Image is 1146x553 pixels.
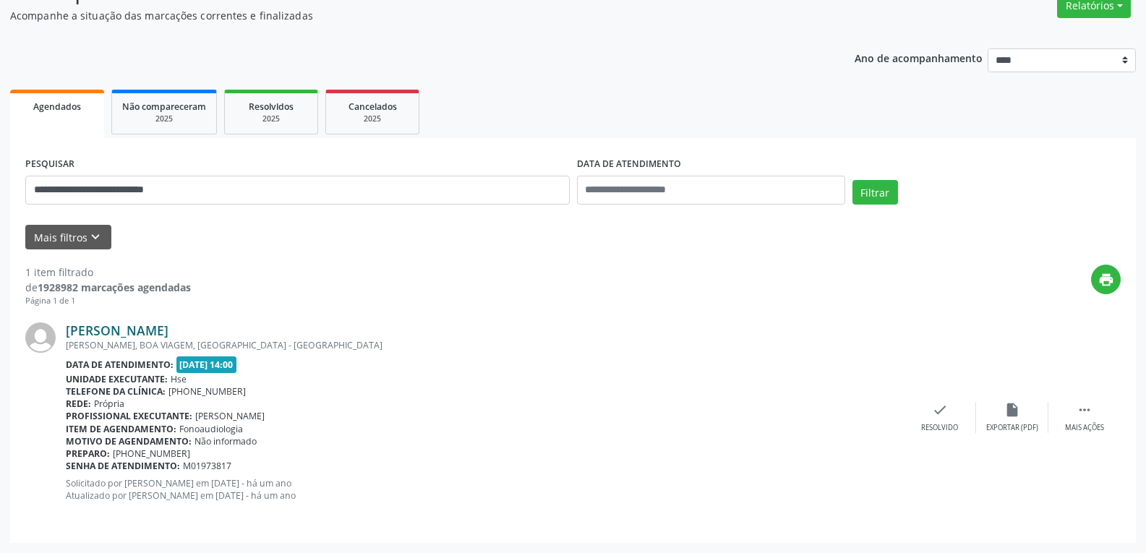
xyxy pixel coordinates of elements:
[66,398,91,410] b: Rede:
[852,180,898,205] button: Filtrar
[25,153,74,176] label: PESQUISAR
[168,385,246,398] span: [PHONE_NUMBER]
[855,48,983,67] p: Ano de acompanhamento
[94,398,124,410] span: Própria
[113,447,190,460] span: [PHONE_NUMBER]
[87,229,103,245] i: keyboard_arrow_down
[66,435,192,447] b: Motivo de agendamento:
[194,435,257,447] span: Não informado
[986,423,1038,433] div: Exportar (PDF)
[122,113,206,124] div: 2025
[235,113,307,124] div: 2025
[249,100,294,113] span: Resolvidos
[66,339,904,351] div: [PERSON_NAME], BOA VIAGEM, [GEOGRAPHIC_DATA] - [GEOGRAPHIC_DATA]
[577,153,681,176] label: DATA DE ATENDIMENTO
[66,460,180,472] b: Senha de atendimento:
[25,225,111,250] button: Mais filtroskeyboard_arrow_down
[66,447,110,460] b: Preparo:
[25,280,191,295] div: de
[38,280,191,294] strong: 1928982 marcações agendadas
[171,373,187,385] span: Hse
[66,359,174,371] b: Data de atendimento:
[195,410,265,422] span: [PERSON_NAME]
[348,100,397,113] span: Cancelados
[122,100,206,113] span: Não compareceram
[66,322,168,338] a: [PERSON_NAME]
[25,265,191,280] div: 1 item filtrado
[183,460,231,472] span: M01973817
[10,8,798,23] p: Acompanhe a situação das marcações correntes e finalizadas
[336,113,409,124] div: 2025
[66,423,176,435] b: Item de agendamento:
[1098,272,1114,288] i: print
[921,423,958,433] div: Resolvido
[932,402,948,418] i: check
[33,100,81,113] span: Agendados
[25,295,191,307] div: Página 1 de 1
[66,385,166,398] b: Telefone da clínica:
[66,477,904,502] p: Solicitado por [PERSON_NAME] em [DATE] - há um ano Atualizado por [PERSON_NAME] em [DATE] - há um...
[66,410,192,422] b: Profissional executante:
[179,423,243,435] span: Fonoaudiologia
[176,356,237,373] span: [DATE] 14:00
[1077,402,1092,418] i: 
[25,322,56,353] img: img
[1091,265,1121,294] button: print
[1065,423,1104,433] div: Mais ações
[1004,402,1020,418] i: insert_drive_file
[66,373,168,385] b: Unidade executante:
